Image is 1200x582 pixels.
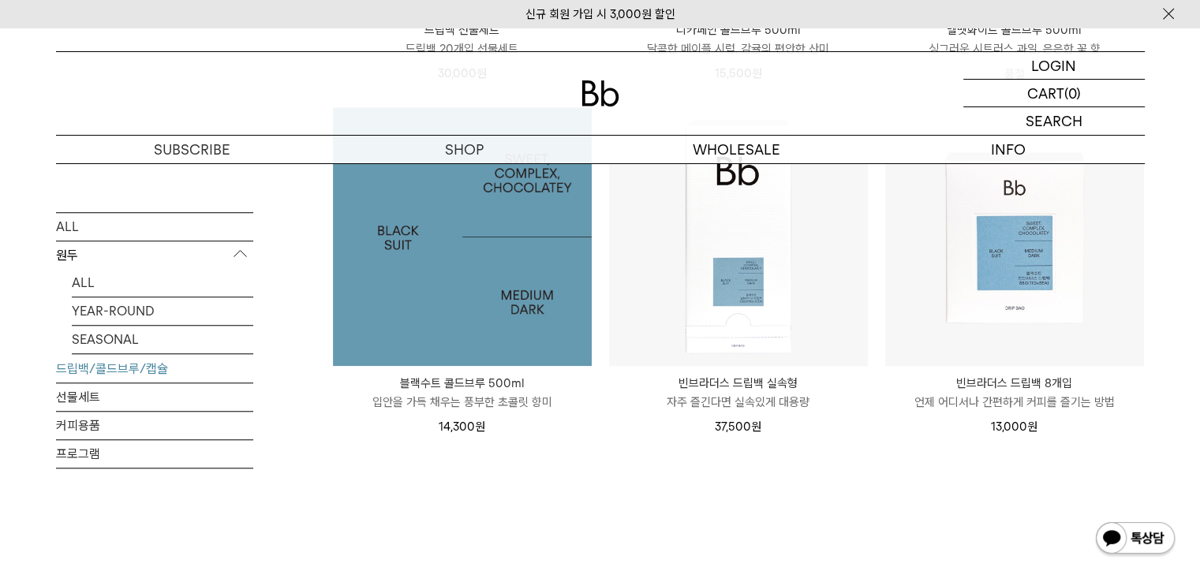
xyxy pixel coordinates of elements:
p: SEARCH [1026,107,1082,135]
span: 13,000 [991,420,1037,434]
img: 1000000034_add2_019.jpg [333,107,592,366]
a: ALL [72,269,253,297]
span: 원 [751,420,761,434]
a: 선물세트 [56,383,253,411]
p: (0) [1064,80,1081,106]
p: WHOLESALE [600,136,873,163]
a: 신규 회원 가입 시 3,000원 할인 [525,7,675,21]
p: LOGIN [1031,52,1076,79]
a: 커피용품 [56,412,253,439]
a: 프로그램 [56,440,253,468]
a: 빈브라더스 드립백 실속형 자주 즐긴다면 실속있게 대용량 [609,374,868,412]
p: INFO [873,136,1145,163]
span: 원 [475,420,485,434]
span: 원 [1027,420,1037,434]
a: ALL [56,213,253,241]
span: 14,300 [439,420,485,434]
img: 카카오톡 채널 1:1 채팅 버튼 [1094,520,1176,558]
p: 빈브라더스 드립백 8개입 [885,374,1144,393]
p: 블랙수트 콜드브루 500ml [333,374,592,393]
a: 빈브라더스 드립백 8개입 언제 어디서나 간편하게 커피를 즐기는 방법 [885,374,1144,412]
a: SEASONAL [72,326,253,353]
img: 로고 [581,80,619,106]
a: SHOP [328,136,600,163]
img: 빈브라더스 드립백 실속형 [609,107,868,366]
span: 37,500 [715,420,761,434]
a: 블랙수트 콜드브루 500ml [333,107,592,366]
p: 언제 어디서나 간편하게 커피를 즐기는 방법 [885,393,1144,412]
a: SUBSCRIBE [56,136,328,163]
a: 드립백/콜드브루/캡슐 [56,355,253,382]
img: 빈브라더스 드립백 8개입 [885,107,1144,366]
p: 원두 [56,241,253,270]
p: 자주 즐긴다면 실속있게 대용량 [609,393,868,412]
a: YEAR-ROUND [72,297,253,325]
p: CART [1027,80,1064,106]
a: CART (0) [963,80,1145,107]
p: 입안을 가득 채우는 풍부한 초콜릿 향미 [333,393,592,412]
a: LOGIN [963,52,1145,80]
a: 블랙수트 콜드브루 500ml 입안을 가득 채우는 풍부한 초콜릿 향미 [333,374,592,412]
p: 빈브라더스 드립백 실속형 [609,374,868,393]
